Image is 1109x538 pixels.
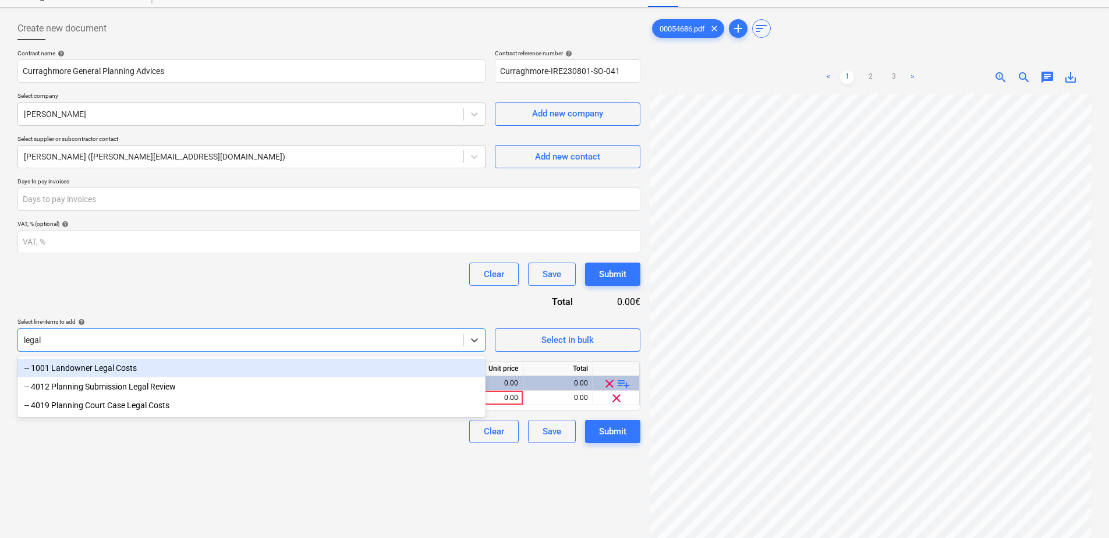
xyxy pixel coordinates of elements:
span: help [59,221,69,228]
a: Page 3 [887,70,901,84]
div: 0.00 [458,376,518,391]
div: Select line-items to add [17,318,486,325]
span: help [563,50,572,57]
span: Create new document [17,22,107,36]
span: clear [610,391,623,405]
div: -- 4019 Planning Court Case Legal Costs [17,396,486,415]
button: Clear [469,420,519,443]
span: clear [707,22,721,36]
button: Save [528,420,576,443]
input: VAT, % [17,230,640,253]
button: Save [528,263,576,286]
span: add [731,22,745,36]
p: Select company [17,92,486,102]
button: Clear [469,263,519,286]
span: help [55,50,65,57]
span: zoom_in [994,70,1008,84]
input: Document name [17,59,486,83]
span: playlist_add [616,377,630,391]
button: Submit [585,420,640,443]
button: Add new company [495,102,640,126]
div: Submit [599,267,626,282]
div: 0.00€ [591,295,640,309]
div: Total [489,295,591,309]
div: Total [523,362,593,376]
div: 00054686.pdf [652,19,724,38]
a: Page 1 is your current page [840,70,854,84]
input: Days to pay invoices [17,187,640,211]
p: Select supplier or subcontractor contact [17,135,486,145]
div: Unit price [453,362,523,376]
button: Submit [585,263,640,286]
div: -- 1001 Landowner Legal Costs [17,359,486,377]
input: Reference number [495,59,640,83]
span: save_alt [1064,70,1078,84]
span: help [76,318,85,325]
span: 00054686.pdf [653,24,712,33]
iframe: Chat Widget [1051,482,1109,538]
span: clear [603,377,616,391]
button: Add new contact [495,145,640,168]
a: Previous page [821,70,835,84]
div: Submit [599,424,626,439]
div: Save [543,424,561,439]
div: 0.00 [528,376,588,391]
a: Next page [905,70,919,84]
div: Add new company [532,106,603,121]
div: -- 4012 Planning Submission Legal Review [17,377,486,396]
a: Page 2 [863,70,877,84]
span: chat [1040,70,1054,84]
div: Clear [484,267,504,282]
button: Select in bulk [495,328,640,352]
div: Select in bulk [541,332,594,348]
div: Contract name [17,49,486,57]
div: Clear [484,424,504,439]
p: Days to pay invoices [17,178,640,187]
div: VAT, % (optional) [17,220,640,228]
div: Save [543,267,561,282]
div: Add new contact [535,149,600,164]
span: zoom_out [1017,70,1031,84]
div: 0.00 [528,391,588,405]
span: sort [754,22,768,36]
div: 0.00 [458,391,518,405]
div: Contract reference number [495,49,640,57]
